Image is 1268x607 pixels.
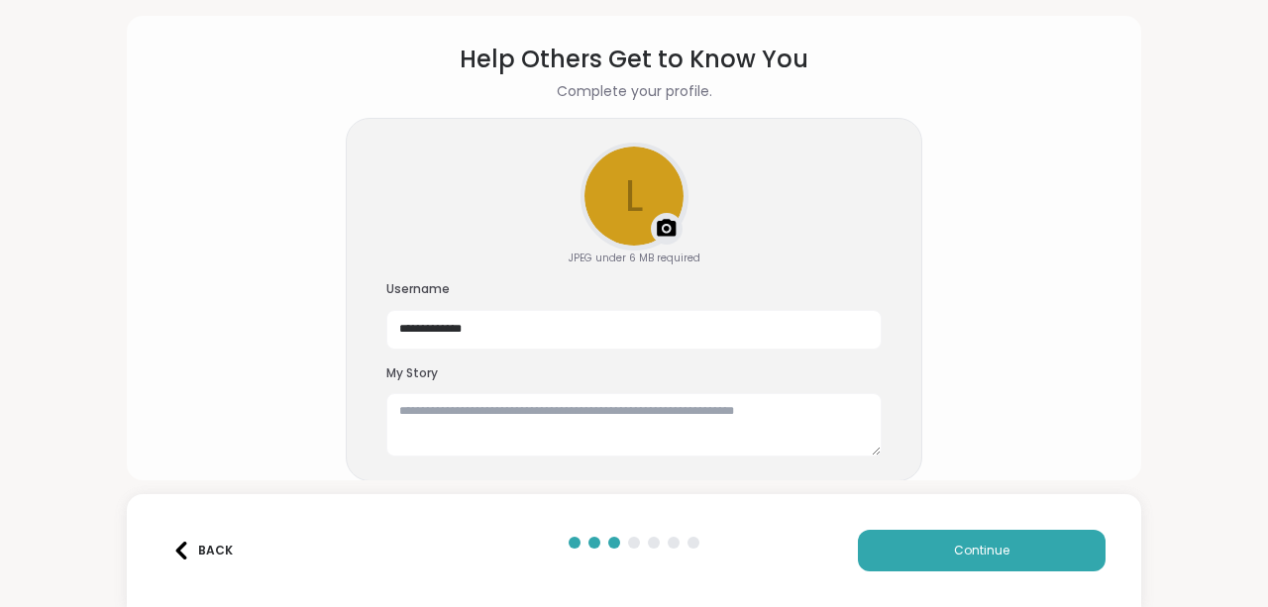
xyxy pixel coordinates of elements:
[569,251,700,265] div: JPEG under 6 MB required
[557,81,712,102] h2: Complete your profile.
[386,281,882,298] h3: Username
[954,542,1009,559] span: Continue
[858,530,1106,571] button: Continue
[172,542,233,559] div: Back
[386,365,882,382] h3: My Story
[460,42,808,77] h1: Help Others Get to Know You
[162,530,242,571] button: Back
